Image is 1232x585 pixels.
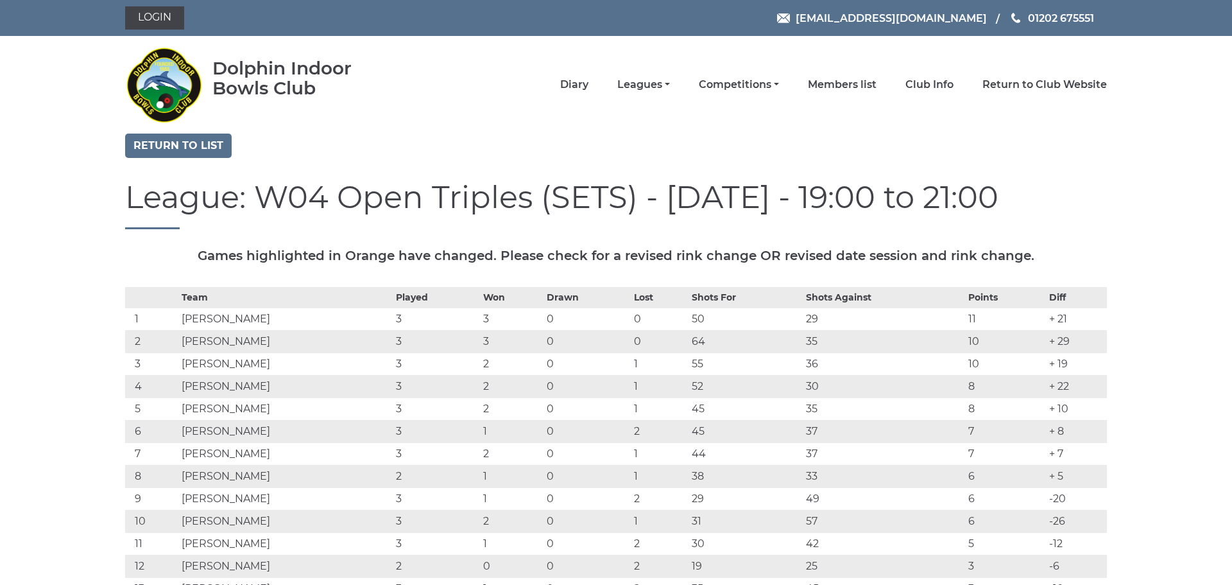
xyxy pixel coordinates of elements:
td: + 7 [1046,442,1107,465]
td: 3 [393,397,479,420]
td: 35 [803,330,965,353]
td: 35 [803,397,965,420]
a: Competitions [699,78,779,92]
td: 49 [803,487,965,510]
span: [EMAIL_ADDRESS][DOMAIN_NAME] [796,12,987,24]
a: Return to Club Website [982,78,1107,92]
td: [PERSON_NAME] [178,397,393,420]
td: 0 [543,510,630,532]
img: Dolphin Indoor Bowls Club [125,40,202,130]
td: 30 [689,532,803,555]
td: 0 [543,532,630,555]
td: 31 [689,510,803,532]
td: [PERSON_NAME] [178,487,393,510]
td: 2 [631,487,689,510]
td: 3 [393,330,479,353]
td: 2 [631,555,689,577]
td: + 19 [1046,353,1107,375]
a: Login [125,6,184,30]
td: 19 [689,555,803,577]
td: 0 [543,308,630,330]
td: 38 [689,465,803,487]
td: 50 [689,308,803,330]
td: + 22 [1046,375,1107,397]
a: Email [EMAIL_ADDRESS][DOMAIN_NAME] [777,10,987,26]
td: 0 [543,397,630,420]
td: 2 [393,465,479,487]
td: 0 [543,465,630,487]
td: 7 [965,442,1046,465]
td: 1 [631,397,689,420]
td: 3 [393,510,479,532]
td: 3 [393,420,479,442]
td: -12 [1046,532,1107,555]
td: [PERSON_NAME] [178,510,393,532]
td: 1 [480,465,543,487]
td: + 29 [1046,330,1107,353]
td: 3 [393,375,479,397]
th: Drawn [543,287,630,308]
td: [PERSON_NAME] [178,420,393,442]
td: 1 [480,532,543,555]
td: 10 [125,510,178,532]
h5: Games highlighted in Orange have changed. Please check for a revised rink change OR revised date ... [125,249,1107,263]
h1: League: W04 Open Triples (SETS) - [DATE] - 19:00 to 21:00 [125,180,1107,229]
td: 2 [631,420,689,442]
td: 0 [543,330,630,353]
td: 3 [393,308,479,330]
th: Team [178,287,393,308]
td: 3 [125,353,178,375]
td: 5 [125,397,178,420]
span: 01202 675551 [1028,12,1094,24]
th: Shots For [689,287,803,308]
td: 3 [393,487,479,510]
td: 36 [803,353,965,375]
td: 9 [125,487,178,510]
td: 1 [631,442,689,465]
th: Diff [1046,287,1107,308]
td: 0 [543,442,630,465]
td: 1 [480,487,543,510]
td: + 5 [1046,465,1107,487]
td: [PERSON_NAME] [178,532,393,555]
td: 6 [965,465,1046,487]
td: 10 [965,353,1046,375]
th: Won [480,287,543,308]
td: 11 [125,532,178,555]
td: + 10 [1046,397,1107,420]
th: Shots Against [803,287,965,308]
td: 6 [965,487,1046,510]
td: 2 [480,375,543,397]
td: 0 [543,555,630,577]
td: 29 [689,487,803,510]
td: 2 [480,353,543,375]
td: 0 [543,420,630,442]
td: [PERSON_NAME] [178,308,393,330]
img: Phone us [1011,13,1020,23]
td: 64 [689,330,803,353]
td: 8 [125,465,178,487]
th: Played [393,287,479,308]
td: 1 [631,465,689,487]
td: 42 [803,532,965,555]
td: + 8 [1046,420,1107,442]
img: Email [777,13,790,23]
td: 2 [480,397,543,420]
td: 2 [393,555,479,577]
td: 3 [480,308,543,330]
td: 1 [631,375,689,397]
td: 4 [125,375,178,397]
a: Phone us 01202 675551 [1009,10,1094,26]
td: 25 [803,555,965,577]
td: 1 [125,308,178,330]
td: [PERSON_NAME] [178,465,393,487]
td: 7 [125,442,178,465]
td: 0 [631,308,689,330]
td: [PERSON_NAME] [178,555,393,577]
td: [PERSON_NAME] [178,353,393,375]
td: 0 [631,330,689,353]
td: 8 [965,375,1046,397]
td: 1 [480,420,543,442]
td: [PERSON_NAME] [178,442,393,465]
td: 8 [965,397,1046,420]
